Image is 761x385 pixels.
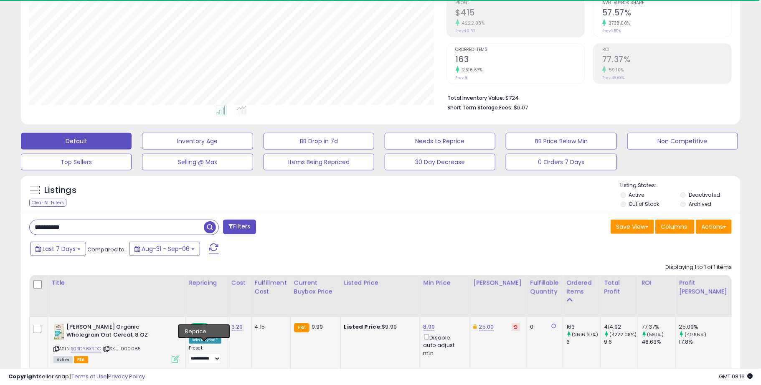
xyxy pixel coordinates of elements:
[456,8,585,19] h2: $415
[689,191,720,198] label: Deactivated
[456,55,585,66] h2: 163
[424,279,467,287] div: Min Price
[474,279,523,287] div: [PERSON_NAME]
[385,154,495,170] button: 30 Day Decrease
[647,331,664,338] small: (59.1%)
[642,323,675,331] div: 77.37%
[108,372,145,380] a: Privacy Policy
[344,323,382,331] b: Listed Price:
[609,331,637,338] small: (4222.08%)
[621,182,740,190] p: Listing States:
[43,245,76,253] span: Last 7 Days
[129,242,200,256] button: Aug-31 - Sep-06
[459,20,485,26] small: 4222.08%
[344,323,413,331] div: $9.99
[572,331,599,338] small: (2616.67%)
[566,338,600,346] div: 6
[142,154,253,170] button: Selling @ Max
[566,323,600,331] div: 163
[264,154,374,170] button: Items Being Repriced
[566,279,597,296] div: Ordered Items
[456,75,467,80] small: Prev: 6
[189,345,221,364] div: Preset:
[627,133,738,149] button: Non Competitive
[459,67,483,73] small: 2616.67%
[606,67,624,73] small: 59.10%
[231,323,243,331] a: 3.29
[514,104,528,111] span: $6.07
[602,1,731,5] span: Avg. Buybox Share
[506,154,616,170] button: 0 Orders 7 Days
[506,133,616,149] button: BB Price Below Min
[344,279,416,287] div: Listed Price
[456,48,585,52] span: Ordered Items
[642,279,672,287] div: ROI
[103,345,141,352] span: | SKU: 000085
[53,323,179,362] div: ASIN:
[231,279,248,287] div: Cost
[629,200,660,208] label: Out of Stock
[696,220,732,234] button: Actions
[602,8,731,19] h2: 57.57%
[456,28,476,33] small: Prev: $9.60
[223,220,256,234] button: Filters
[448,92,725,102] li: $724
[604,279,634,296] div: Total Profit
[448,94,505,101] b: Total Inventory Value:
[71,372,107,380] a: Terms of Use
[689,200,711,208] label: Archived
[8,372,39,380] strong: Copyright
[629,191,644,198] label: Active
[385,133,495,149] button: Needs to Reprice
[53,356,73,363] span: All listings currently available for purchase on Amazon
[424,323,435,331] a: 8.99
[456,1,585,5] span: Profit
[255,279,287,296] div: Fulfillment Cost
[602,48,731,52] span: ROI
[8,373,145,381] div: seller snap | |
[312,323,323,331] span: 9.99
[602,28,621,33] small: Prev: 1.50%
[208,324,221,331] span: OFF
[685,331,706,338] small: (40.96%)
[21,133,132,149] button: Default
[479,323,494,331] a: 25.00
[71,345,101,352] a: B0BDY8XRDC
[66,323,168,341] b: [PERSON_NAME] Organic Wholegrain Oat Cereal, 8 OZ
[294,279,337,296] div: Current Buybox Price
[142,245,190,253] span: Aug-31 - Sep-06
[87,246,126,253] span: Compared to:
[30,242,86,256] button: Last 7 Days
[719,372,753,380] span: 2025-09-14 08:16 GMT
[602,75,624,80] small: Prev: 48.63%
[448,104,513,111] b: Short Term Storage Fees:
[189,336,221,344] div: Win BuyBox *
[51,279,182,287] div: Title
[21,154,132,170] button: Top Sellers
[190,324,201,331] span: ON
[661,223,687,231] span: Columns
[679,279,729,296] div: Profit [PERSON_NAME]
[679,323,732,331] div: 25.09%
[611,220,654,234] button: Save View
[604,323,638,331] div: 414.92
[424,333,464,357] div: Disable auto adjust min
[53,323,64,340] img: 41QOxbDU-BL._SL40_.jpg
[530,279,559,296] div: Fulfillable Quantity
[74,356,88,363] span: FBA
[44,185,76,196] h5: Listings
[602,55,731,66] h2: 77.37%
[294,323,309,332] small: FBA
[189,279,224,287] div: Repricing
[604,338,638,346] div: 9.6
[679,338,732,346] div: 17.8%
[642,338,675,346] div: 48.63%
[142,133,253,149] button: Inventory Age
[655,220,695,234] button: Columns
[530,323,556,331] div: 0
[255,323,284,331] div: 4.15
[29,199,66,207] div: Clear All Filters
[264,133,374,149] button: BB Drop in 7d
[665,263,732,271] div: Displaying 1 to 1 of 1 items
[606,20,630,26] small: 3738.00%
